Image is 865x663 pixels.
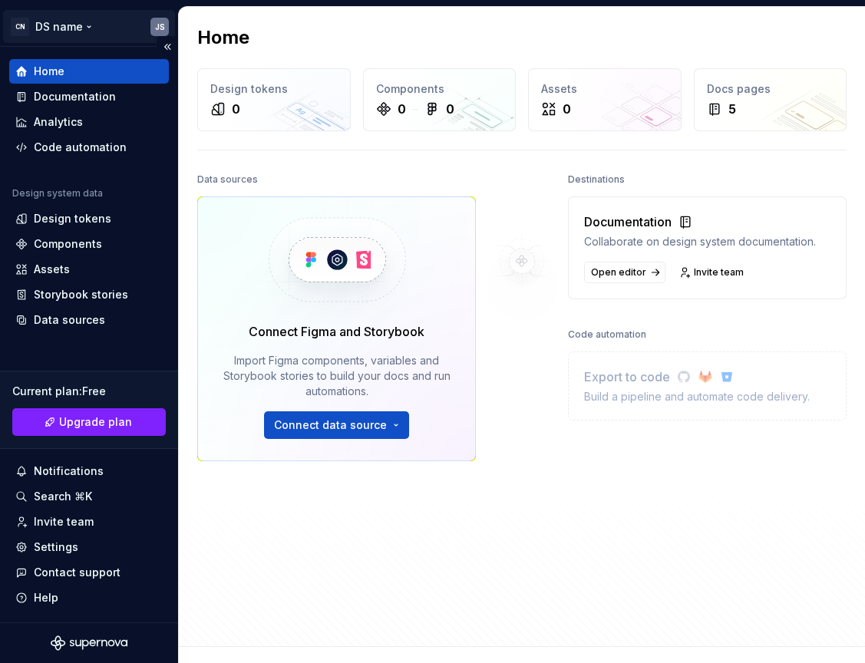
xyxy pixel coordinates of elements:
[232,100,240,118] div: 0
[12,187,103,200] div: Design system data
[220,353,454,399] div: Import Figma components, variables and Storybook stories to build your docs and run automations.
[584,262,665,283] a: Open editor
[197,25,249,50] h2: Home
[34,64,64,79] div: Home
[9,257,169,282] a: Assets
[34,287,128,302] div: Storybook stories
[34,539,78,555] div: Settings
[264,411,409,439] button: Connect data source
[12,408,166,436] a: Upgrade plan
[274,417,387,433] span: Connect data source
[34,211,111,226] div: Design tokens
[157,36,178,58] button: Collapse sidebar
[584,368,810,386] div: Export to code
[34,262,70,277] div: Assets
[34,140,127,155] div: Code automation
[9,459,169,483] button: Notifications
[728,100,736,118] div: 5
[12,384,166,399] div: Current plan : Free
[34,514,94,529] div: Invite team
[197,169,258,190] div: Data sources
[11,18,29,36] div: CN
[568,324,646,345] div: Code automation
[35,19,83,35] div: DS name
[9,232,169,256] a: Components
[9,484,169,509] button: Search ⌘K
[9,206,169,231] a: Design tokens
[3,10,175,43] button: CNDS nameJS
[398,100,406,118] div: 0
[34,590,58,605] div: Help
[9,84,169,109] a: Documentation
[9,560,169,585] button: Contact support
[568,169,625,190] div: Destinations
[34,89,116,104] div: Documentation
[34,114,83,130] div: Analytics
[34,236,102,252] div: Components
[9,59,169,84] a: Home
[376,81,503,97] div: Components
[197,68,351,131] a: Design tokens0
[363,68,517,131] a: Components00
[59,414,132,430] span: Upgrade plan
[584,389,810,404] div: Build a pipeline and automate code delivery.
[584,213,816,231] div: Documentation
[675,262,751,283] a: Invite team
[210,81,338,97] div: Design tokens
[9,282,169,307] a: Storybook stories
[541,81,669,97] div: Assets
[34,565,121,580] div: Contact support
[34,489,92,504] div: Search ⌘K
[9,510,169,534] a: Invite team
[249,322,424,341] div: Connect Figma and Storybook
[9,585,169,610] button: Help
[9,308,169,332] a: Data sources
[155,21,165,33] div: JS
[584,234,816,249] div: Collaborate on design system documentation.
[34,463,104,479] div: Notifications
[694,68,847,131] a: Docs pages5
[446,100,454,118] div: 0
[9,535,169,559] a: Settings
[528,68,682,131] a: Assets0
[707,81,834,97] div: Docs pages
[563,100,571,118] div: 0
[591,266,646,279] span: Open editor
[9,135,169,160] a: Code automation
[9,110,169,134] a: Analytics
[51,635,127,651] svg: Supernova Logo
[694,266,744,279] span: Invite team
[34,312,105,328] div: Data sources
